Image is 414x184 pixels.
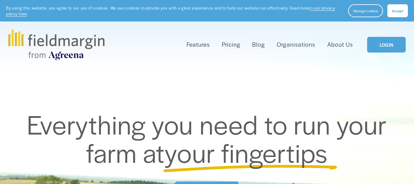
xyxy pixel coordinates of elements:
[353,8,378,13] span: Manage cookies
[252,40,265,49] a: Blog
[387,4,408,17] button: Accept
[392,8,403,13] span: Accept
[187,40,210,49] span: Features
[277,40,315,49] a: Organisations
[367,37,406,53] a: LOGIN
[6,5,335,17] a: in our privacy policy here
[6,5,342,17] p: By using this website, you agree to our use of cookies. We use cookies to provide you with a grea...
[165,134,328,170] span: your fingertips
[187,40,210,49] a: folder dropdown
[8,29,104,60] img: fieldmargin.com
[348,4,383,17] button: Manage cookies
[222,40,240,49] a: Pricing
[327,40,353,49] a: About Us
[27,105,393,170] span: Everything you need to run your farm at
